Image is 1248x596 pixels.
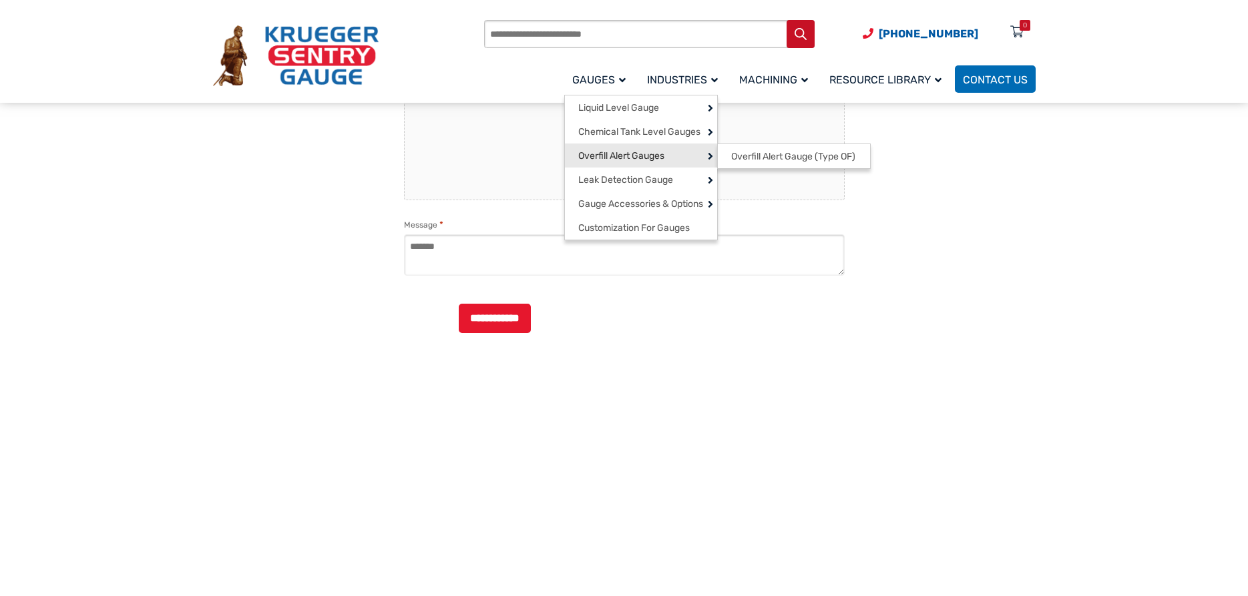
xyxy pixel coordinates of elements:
a: Contact Us [955,65,1036,93]
span: Contact Us [963,73,1028,86]
span: Liquid Level Gauge [578,102,659,114]
span: Drop files here or [426,119,823,135]
a: Chemical Tank Level Gauges [565,119,717,143]
span: Machining [739,73,808,86]
span: Chemical Tank Level Gauges [578,126,700,138]
span: Leak Detection Gauge [578,174,673,186]
span: Overfill Alert Gauges [578,150,664,162]
a: Industries [639,63,731,95]
span: [PHONE_NUMBER] [879,27,978,40]
a: Overfill Alert Gauges [565,143,717,168]
label: Message [404,218,443,232]
a: Liquid Level Gauge [565,95,717,119]
span: Overfill Alert Gauge (Type OF) [731,151,855,163]
span: Resource Library [829,73,942,86]
a: Gauge Accessories & Options [565,192,717,216]
span: Gauges [572,73,626,86]
span: Customization For Gauges [578,222,690,234]
span: Industries [647,73,718,86]
a: Leak Detection Gauge [565,168,717,192]
a: Resource Library [821,63,955,95]
div: 0 [1023,20,1027,31]
img: Krueger Sentry Gauge [213,25,379,87]
a: Overfill Alert Gauge (Type OF) [718,144,870,168]
a: Phone Number (920) 434-8860 [863,25,978,42]
a: Machining [731,63,821,95]
a: Gauges [564,63,639,95]
a: Customization For Gauges [565,216,717,240]
span: Gauge Accessories & Options [578,198,703,210]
